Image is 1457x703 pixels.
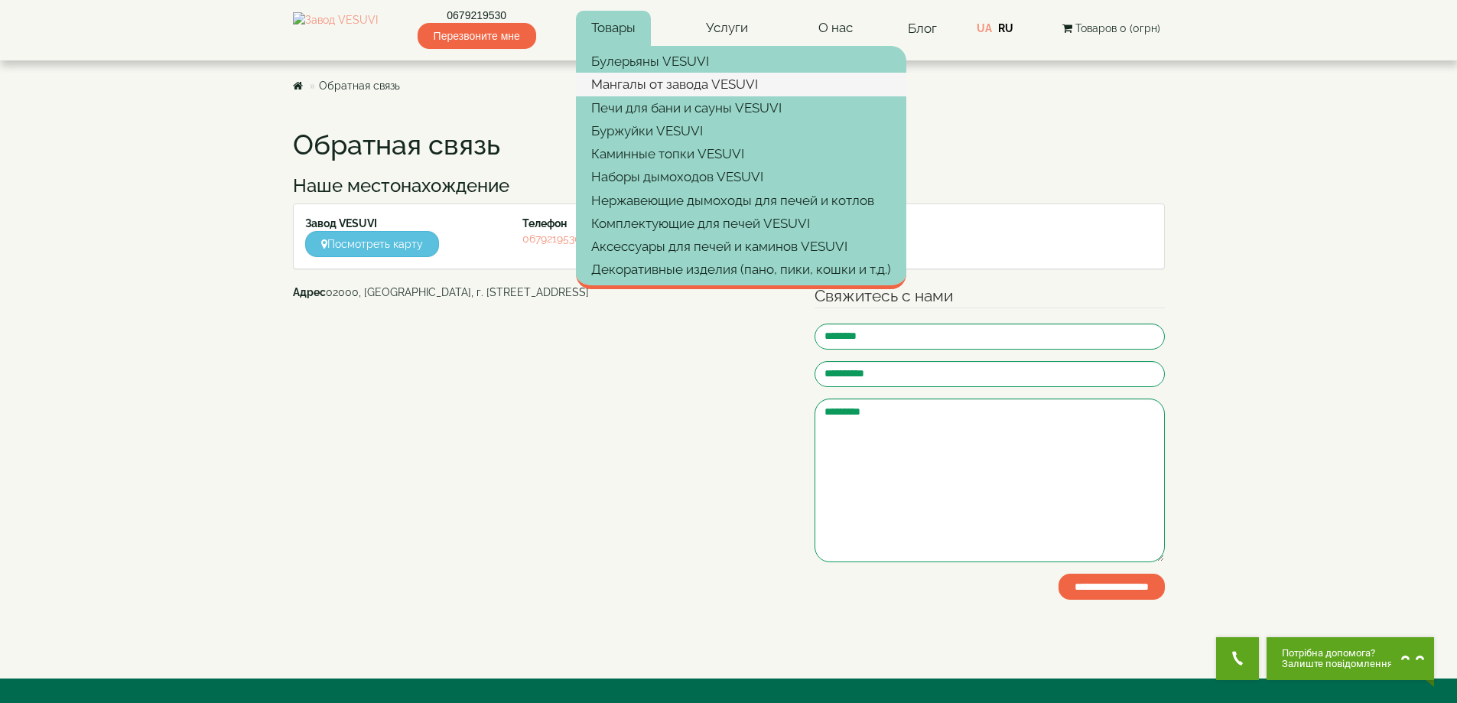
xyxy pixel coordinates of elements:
[576,73,906,96] a: Мангалы от завода VESUVI
[908,21,937,36] a: Блог
[576,235,906,258] a: Аксессуары для печей и каминов VESUVI
[977,22,992,34] a: UA
[319,80,400,92] a: Обратная связь
[998,22,1013,34] a: RU
[576,142,906,165] a: Каминные топки VESUVI
[418,8,536,23] a: 0679219530
[305,231,439,257] a: Посмотреть карту
[803,11,868,46] a: О нас
[576,165,906,188] a: Наборы дымоходов VESUVI
[1058,20,1165,37] button: Товаров 0 (0грн)
[1216,637,1259,680] button: Get Call button
[691,11,763,46] a: Услуги
[305,217,377,229] strong: Завод VESUVI
[576,212,906,235] a: Комплектующие для печей VESUVI
[522,233,581,245] a: 0679219530
[576,50,906,73] a: Булерьяны VESUVI
[815,285,1165,308] legend: Свяжитесь с нами
[293,12,378,44] img: Завод VESUVI
[576,96,906,119] a: Печи для бани и сауны VESUVI
[293,286,326,298] b: Адрес
[576,258,906,281] a: Декоративные изделия (пано, пики, кошки и т.д.)
[1282,659,1393,669] span: Залиште повідомлення
[576,119,906,142] a: Буржуйки VESUVI
[293,130,1165,161] h1: Обратная связь
[418,23,536,49] span: Перезвоните мне
[293,285,792,300] address: 02000, [GEOGRAPHIC_DATA], г. [STREET_ADDRESS]
[1075,22,1160,34] span: Товаров 0 (0грн)
[576,189,906,212] a: Нержавеющие дымоходы для печей и котлов
[576,11,651,46] a: Товары
[1282,648,1393,659] span: Потрібна допомога?
[293,176,1165,196] h3: Наше местонахождение
[522,217,567,229] strong: Телефон
[1267,637,1434,680] button: Chat button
